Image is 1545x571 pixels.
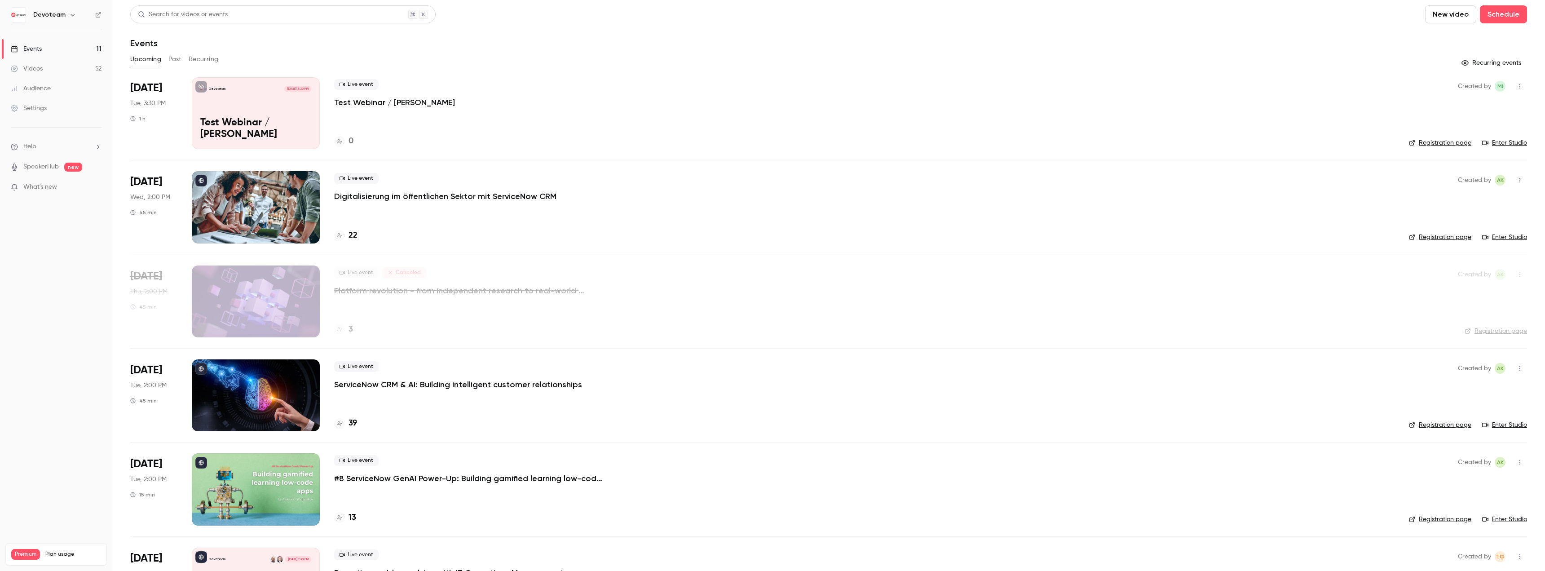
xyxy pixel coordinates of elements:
div: Sep 30 Tue, 2:00 PM (Europe/Amsterdam) [130,453,177,525]
div: 15 min [130,491,155,498]
a: Enter Studio [1482,515,1527,524]
p: Test Webinar / [PERSON_NAME] [200,117,311,141]
p: Devoteam [209,87,225,91]
div: Audience [11,84,51,93]
div: Sep 17 Wed, 2:00 PM (Europe/Amsterdam) [130,171,177,243]
img: Grzegorz Wilk [270,556,276,562]
span: Created by [1458,269,1491,280]
div: Sep 23 Tue, 2:00 PM (Europe/Amsterdam) [130,359,177,431]
span: Adrianna Kielin [1495,175,1505,186]
span: Created by [1458,175,1491,186]
button: Recurring [189,52,219,66]
span: What's new [23,182,57,192]
h4: 22 [349,230,358,242]
h1: Events [130,38,158,49]
span: Live event [334,455,379,466]
li: help-dropdown-opener [11,142,102,151]
p: Devoteam [209,557,225,562]
iframe: Noticeable Trigger [91,183,102,191]
button: New video [1425,5,1476,23]
img: Devoteam [11,8,26,22]
h4: 0 [349,135,353,147]
div: Sep 18 Thu, 2:00 PM (Europe/Amsterdam) [130,266,177,337]
span: [DATE] [130,81,162,95]
span: AK [1497,175,1504,186]
div: Events [11,44,42,53]
span: Created by [1458,81,1491,92]
div: Sep 9 Tue, 3:30 PM (Europe/Berlin) [130,77,177,149]
a: SpeakerHub [23,162,59,172]
a: ServiceNow CRM & AI: Building intelligent customer relationships [334,379,582,390]
img: Milan Krčmář [277,556,283,562]
span: Live event [334,267,379,278]
div: 45 min [130,209,157,216]
span: AK [1497,363,1504,374]
span: Help [23,142,36,151]
a: Registration page [1465,327,1527,336]
button: Recurring events [1457,56,1527,70]
span: [DATE] 3:30 PM [284,86,311,92]
a: Enter Studio [1482,233,1527,242]
span: Adrianna Kielin [1495,457,1505,468]
h4: 3 [349,323,353,336]
div: Search for videos or events [138,10,228,19]
span: Adrianna Kielin [1495,269,1505,280]
span: [DATE] 1:30 PM [285,556,311,562]
a: Registration page [1409,421,1471,429]
span: Live event [334,361,379,372]
span: AK [1497,457,1504,468]
span: Tereza Gáliková [1495,551,1505,562]
span: Tue, 3:30 PM [130,99,166,108]
span: Tue, 2:00 PM [130,381,167,390]
div: 45 min [130,303,157,310]
a: Registration page [1409,515,1471,524]
span: TG [1496,551,1504,562]
span: Tue, 2:00 PM [130,475,167,484]
span: [DATE] [130,269,162,283]
button: Upcoming [130,52,161,66]
span: Created by [1458,551,1491,562]
span: MI [1497,81,1503,92]
h6: Devoteam [33,10,66,19]
a: Test Webinar / Maria Devoteam[DATE] 3:30 PMTest Webinar / [PERSON_NAME] [192,77,320,149]
span: Adrianna Kielin [1495,363,1505,374]
h4: 39 [349,417,357,429]
p: #8 ServiceNow GenAI Power-Up: Building gamified learning low-code apps [334,473,604,484]
a: 39 [334,417,357,429]
span: Maria Pina Iavazzi [1495,81,1505,92]
button: Past [168,52,181,66]
span: AK [1497,269,1504,280]
div: 1 h [130,115,146,122]
span: Thu, 2:00 PM [130,287,168,296]
div: 45 min [130,397,157,404]
span: Premium [11,549,40,560]
span: Wed, 2:00 PM [130,193,170,202]
button: Schedule [1480,5,1527,23]
span: [DATE] [130,175,162,189]
div: Settings [11,104,47,113]
span: Created by [1458,363,1491,374]
span: Live event [334,79,379,90]
span: Live event [334,173,379,184]
a: Test Webinar / [PERSON_NAME] [334,97,455,108]
span: [DATE] [130,363,162,377]
a: 0 [334,135,353,147]
span: [DATE] [130,457,162,471]
a: Digitalisierung im öffentlichen Sektor mit ServiceNow CRM [334,191,556,202]
a: Enter Studio [1482,138,1527,147]
a: Enter Studio [1482,421,1527,429]
a: Platform revolution - from independent research to real-world results [334,285,604,296]
div: Videos [11,64,43,73]
span: [DATE] [130,551,162,566]
span: Live event [334,549,379,560]
a: 3 [334,323,353,336]
span: new [64,163,82,172]
span: Created by [1458,457,1491,468]
a: Registration page [1409,138,1471,147]
a: 13 [334,512,356,524]
h4: 13 [349,512,356,524]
